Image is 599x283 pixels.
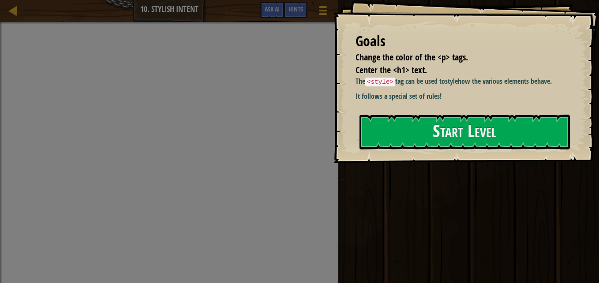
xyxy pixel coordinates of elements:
p: The tag can be used to how the various elements behave. [356,76,575,87]
button: Start Level [359,115,570,149]
code: <style> [365,78,395,86]
span: Hints [288,5,303,13]
span: Change the color of the <p> tags. [356,51,468,63]
button: Show game menu [312,2,334,22]
button: Ask AI [260,2,284,18]
li: Center the <h1> text. [344,64,566,77]
li: Change the color of the <p> tags. [344,51,566,64]
span: Center the <h1> text. [356,64,427,76]
strong: style [445,76,458,86]
span: Ask AI [265,5,280,13]
div: Goals [356,31,568,52]
p: It follows a special set of rules! [356,91,575,101]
